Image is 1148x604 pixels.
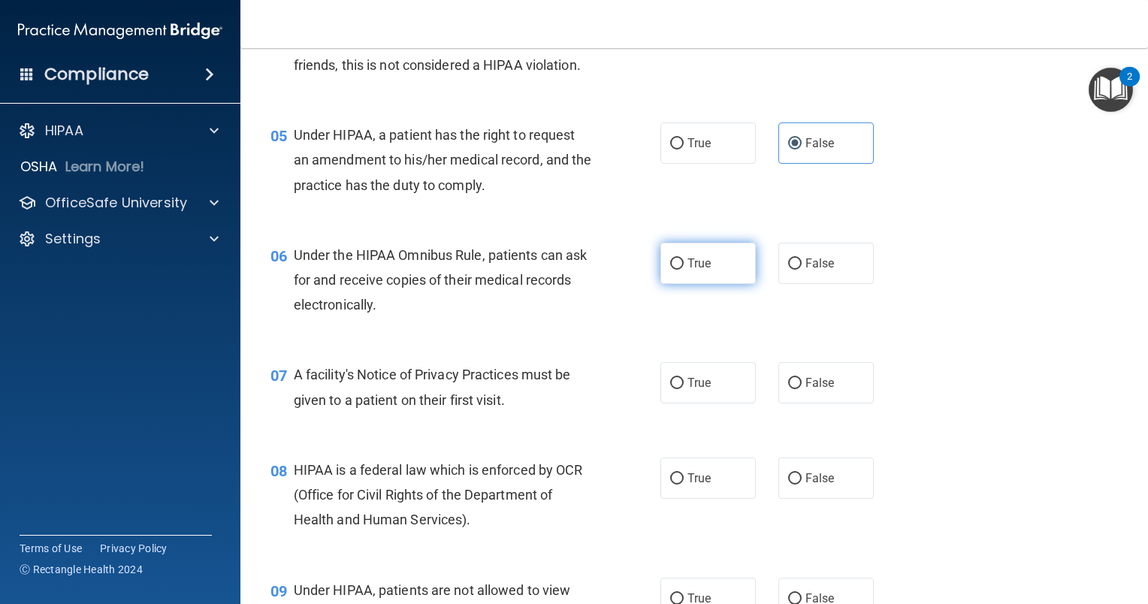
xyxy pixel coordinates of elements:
[20,562,143,577] span: Ⓒ Rectangle Health 2024
[270,582,287,600] span: 09
[44,64,149,85] h4: Compliance
[670,258,684,270] input: True
[45,230,101,248] p: Settings
[294,462,583,527] span: HIPAA is a federal law which is enforced by OCR (Office for Civil Rights of the Department of Hea...
[788,138,802,149] input: False
[788,473,802,485] input: False
[18,194,219,212] a: OfficeSafe University
[270,127,287,145] span: 05
[805,256,835,270] span: False
[687,376,711,390] span: True
[45,194,187,212] p: OfficeSafe University
[805,136,835,150] span: False
[1089,68,1133,112] button: Open Resource Center, 2 new notifications
[1127,77,1132,96] div: 2
[294,247,588,313] span: Under the HIPAA Omnibus Rule, patients can ask for and receive copies of their medical records el...
[805,471,835,485] span: False
[670,378,684,389] input: True
[270,367,287,385] span: 07
[294,367,571,407] span: A facility's Notice of Privacy Practices must be given to a patient on their first visit.
[20,541,82,556] a: Terms of Use
[18,230,219,248] a: Settings
[65,158,145,176] p: Learn More!
[18,16,222,46] img: PMB logo
[100,541,168,556] a: Privacy Policy
[687,136,711,150] span: True
[270,247,287,265] span: 06
[45,122,83,140] p: HIPAA
[687,256,711,270] span: True
[788,378,802,389] input: False
[788,258,802,270] input: False
[270,462,287,480] span: 08
[687,471,711,485] span: True
[670,473,684,485] input: True
[294,127,592,192] span: Under HIPAA, a patient has the right to request an amendment to his/her medical record, and the p...
[670,138,684,149] input: True
[18,122,219,140] a: HIPAA
[20,158,58,176] p: OSHA
[805,376,835,390] span: False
